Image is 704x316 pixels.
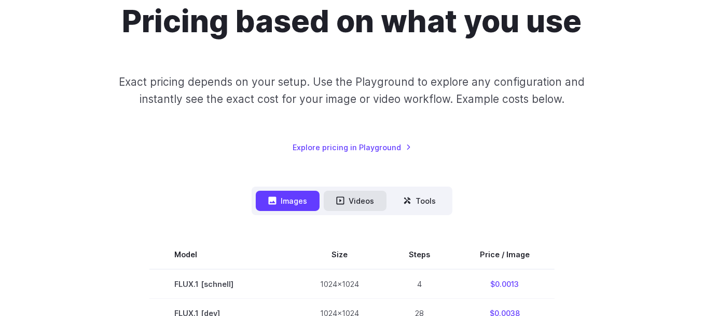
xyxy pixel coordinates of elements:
[293,141,411,153] a: Explore pricing in Playground
[114,73,589,108] p: Exact pricing depends on your setup. Use the Playground to explore any configuration and instantl...
[455,240,555,269] th: Price / Image
[384,240,455,269] th: Steps
[295,269,384,299] td: 1024x1024
[149,269,295,299] td: FLUX.1 [schnell]
[149,240,295,269] th: Model
[324,191,386,211] button: Videos
[256,191,320,211] button: Images
[122,3,582,40] h1: Pricing based on what you use
[391,191,448,211] button: Tools
[384,269,455,299] td: 4
[455,269,555,299] td: $0.0013
[295,240,384,269] th: Size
